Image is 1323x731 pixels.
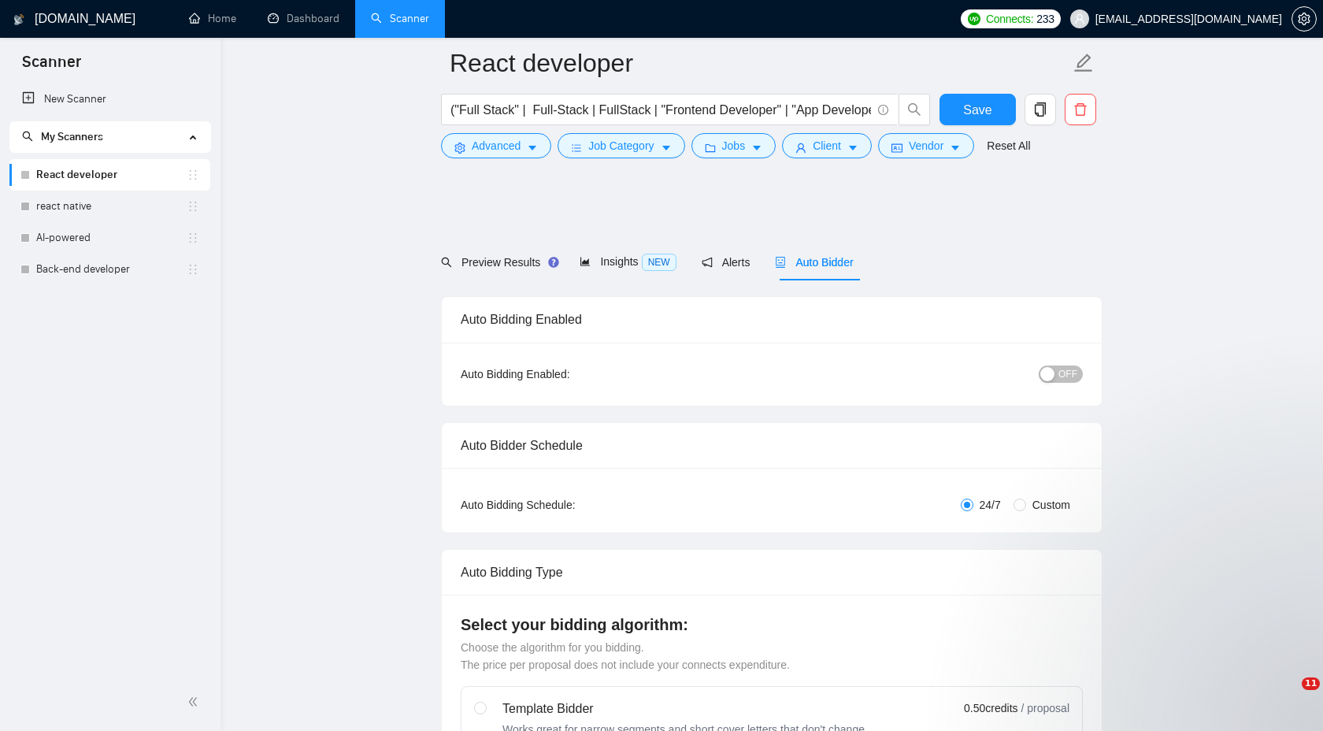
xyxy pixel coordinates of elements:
[950,142,961,154] span: caret-down
[461,614,1083,636] h4: Select your bidding algorithm:
[36,254,187,285] a: Back-end developer
[1021,700,1069,716] span: / proposal
[461,423,1083,468] div: Auto Bidder Schedule
[909,137,943,154] span: Vendor
[1058,365,1077,383] span: OFF
[968,13,980,25] img: upwork-logo.png
[461,550,1083,595] div: Auto Bidding Type
[441,133,551,158] button: settingAdvancedcaret-down
[1302,677,1320,690] span: 11
[580,255,676,268] span: Insights
[454,142,465,154] span: setting
[461,365,668,383] div: Auto Bidding Enabled:
[973,496,1007,514] span: 24/7
[899,102,929,117] span: search
[187,169,199,181] span: holder
[1036,10,1054,28] span: 233
[1291,6,1317,32] button: setting
[9,159,210,191] li: React developer
[1065,94,1096,125] button: delete
[472,137,521,154] span: Advanced
[9,50,94,83] span: Scanner
[642,254,676,271] span: NEW
[987,137,1030,154] a: Reset All
[22,130,103,143] span: My Scanners
[41,130,103,143] span: My Scanners
[187,263,199,276] span: holder
[450,43,1070,83] input: Scanner name...
[1291,13,1317,25] a: setting
[775,257,786,268] span: robot
[547,255,561,269] div: Tooltip anchor
[782,133,872,158] button: userClientcaret-down
[36,191,187,222] a: react native
[751,142,762,154] span: caret-down
[964,699,1017,717] span: 0.50 credits
[268,12,339,25] a: dashboardDashboard
[939,94,1016,125] button: Save
[1073,53,1094,73] span: edit
[461,641,790,671] span: Choose the algorithm for you bidding. The price per proposal does not include your connects expen...
[371,12,429,25] a: searchScanner
[661,142,672,154] span: caret-down
[1065,102,1095,117] span: delete
[795,142,806,154] span: user
[189,12,236,25] a: homeHome
[571,142,582,154] span: bars
[691,133,776,158] button: folderJobscaret-down
[558,133,684,158] button: barsJob Categorycaret-down
[9,83,210,115] li: New Scanner
[187,232,199,244] span: holder
[527,142,538,154] span: caret-down
[9,222,210,254] li: AI-powered
[9,191,210,222] li: react native
[963,100,991,120] span: Save
[1292,13,1316,25] span: setting
[775,256,853,269] span: Auto Bidder
[22,131,33,142] span: search
[13,7,24,32] img: logo
[891,142,902,154] span: idcard
[878,105,888,115] span: info-circle
[441,256,554,269] span: Preview Results
[986,10,1033,28] span: Connects:
[36,159,187,191] a: React developer
[9,254,210,285] li: Back-end developer
[580,256,591,267] span: area-chart
[187,200,199,213] span: holder
[187,694,203,710] span: double-left
[847,142,858,154] span: caret-down
[813,137,841,154] span: Client
[1025,94,1056,125] button: copy
[588,137,654,154] span: Job Category
[878,133,974,158] button: idcardVendorcaret-down
[1025,102,1055,117] span: copy
[722,137,746,154] span: Jobs
[441,257,452,268] span: search
[1074,13,1085,24] span: user
[502,699,868,718] div: Template Bidder
[461,496,668,514] div: Auto Bidding Schedule:
[702,256,750,269] span: Alerts
[1269,677,1307,715] iframe: Intercom live chat
[22,83,198,115] a: New Scanner
[461,297,1083,342] div: Auto Bidding Enabled
[899,94,930,125] button: search
[705,142,716,154] span: folder
[450,100,871,120] input: Search Freelance Jobs...
[36,222,187,254] a: AI-powered
[1026,496,1077,514] span: Custom
[702,257,713,268] span: notification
